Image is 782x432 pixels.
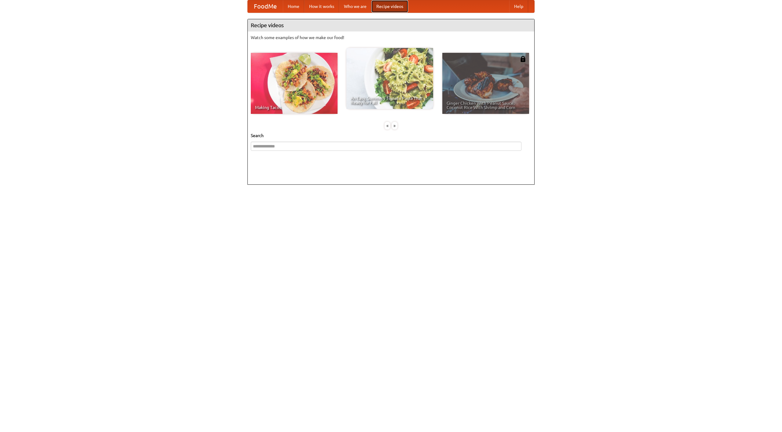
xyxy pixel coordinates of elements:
a: FoodMe [248,0,283,13]
span: Making Tacos [255,105,333,110]
a: Recipe videos [371,0,408,13]
h4: Recipe videos [248,19,534,31]
a: Home [283,0,304,13]
div: « [385,122,390,129]
a: Who we are [339,0,371,13]
h5: Search [251,133,531,139]
span: An Easy, Summery Tomato Pasta That's Ready for Fall [351,96,429,105]
a: Making Tacos [251,53,338,114]
p: Watch some examples of how we make our food! [251,34,531,41]
img: 483408.png [520,56,526,62]
a: How it works [304,0,339,13]
a: An Easy, Summery Tomato Pasta That's Ready for Fall [346,48,433,109]
div: » [392,122,397,129]
a: Help [509,0,528,13]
